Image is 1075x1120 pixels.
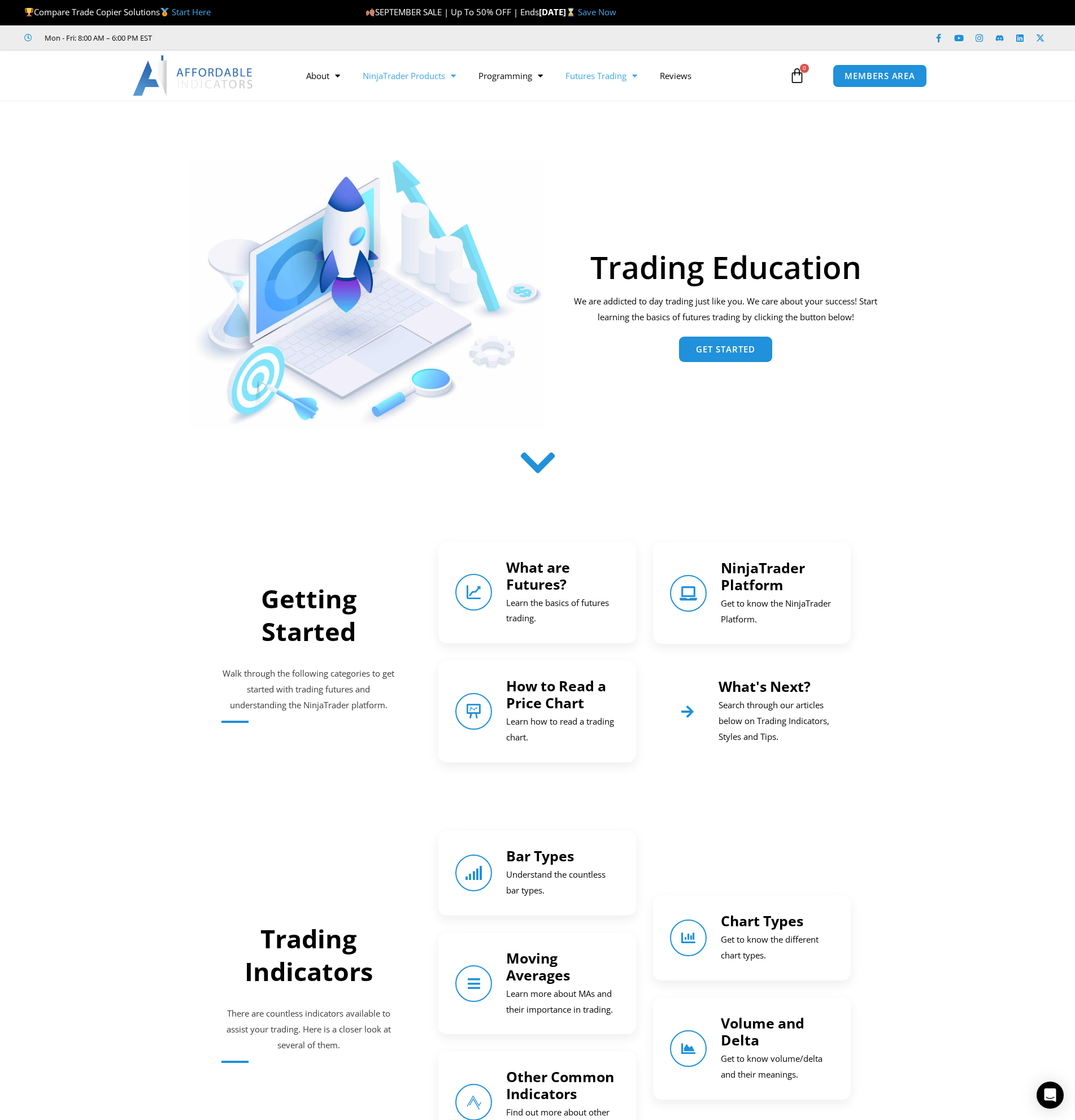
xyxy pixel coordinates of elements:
img: ⌛ [567,8,575,16]
img: 🍂 [366,8,375,16]
p: Learn how to read a trading chart. [506,714,619,746]
p: Learn more about MAs and their importance in trading. [506,986,619,1018]
a: Moving Averages [506,948,570,984]
a: Chart Types [670,919,707,956]
a: Chart Types [721,911,803,930]
p: Get to know the different chart types. [721,932,834,964]
a: 0 [772,59,822,92]
a: What are Futures? [506,557,570,594]
a: Get Started [679,337,772,362]
h2: Trading Indicators [221,922,397,988]
strong: [DATE] [539,6,578,18]
a: NinjaTrader Products [351,63,467,89]
a: Other Common Indicators [506,1067,614,1103]
p: We are addicted to day trading just like you. We care about your success! Start learning the basi... [567,294,885,325]
iframe: Customer reviews powered by Trustpilot [168,32,337,43]
p: Walk through the following categories to get started with trading futures and understanding the N... [221,666,397,713]
a: Start Here [172,6,211,18]
img: AdobeStock 293954085 1 Converted | Affordable Indicators – NinjaTrader [190,160,545,429]
a: How to Read a Price Chart [506,676,606,712]
a: Bar Types [506,846,574,865]
a: MEMBERS AREA [833,64,927,88]
a: What's Next? [670,694,704,729]
span: MEMBERS AREA [845,72,915,80]
a: NinjaTrader Platform [721,558,805,594]
a: Moving Averages [455,965,492,1002]
h2: Getting Started [221,582,397,648]
span: SEPTEMBER SALE | Up To 50% OFF | Ends [365,6,539,18]
a: How to Read a Price Chart [455,693,492,730]
img: LogoAI | Affordable Indicators – NinjaTrader [133,55,254,96]
a: Volume and Delta [670,1030,707,1067]
p: Understand the countless bar types. [506,867,619,899]
nav: Menu [295,63,786,89]
p: Learn the basics of futures trading. [506,595,619,627]
span: 0 [800,64,809,73]
img: 🏆 [25,8,33,16]
span: Mon - Fri: 8:00 AM – 6:00 PM EST [42,31,152,45]
p: There are countless indicators available to assist your trading. Here is a closer look at several... [221,1006,397,1053]
div: Open Intercom Messenger [1037,1082,1064,1109]
a: Futures Trading [554,63,649,89]
a: Volume and Delta [721,1013,804,1049]
a: About [295,63,351,89]
a: What's Next? [719,677,811,696]
span: Compare Trade Copier Solutions [24,6,211,18]
h1: Trading Education [567,251,885,282]
p: Get to know volume/delta and their meanings. [721,1051,834,1083]
a: Save Now [578,6,616,18]
a: What are Futures? [455,574,492,611]
p: Get to know the NinjaTrader Platform. [721,596,834,627]
a: Reviews [649,63,703,89]
p: Search through our articles below on Trading Indicators, Styles and Tips. [719,698,834,745]
a: NinjaTrader Platform [670,575,707,612]
img: 🥇 [160,8,169,16]
a: Bar Types [455,855,492,891]
a: Programming [467,63,554,89]
span: Get Started [696,345,755,354]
